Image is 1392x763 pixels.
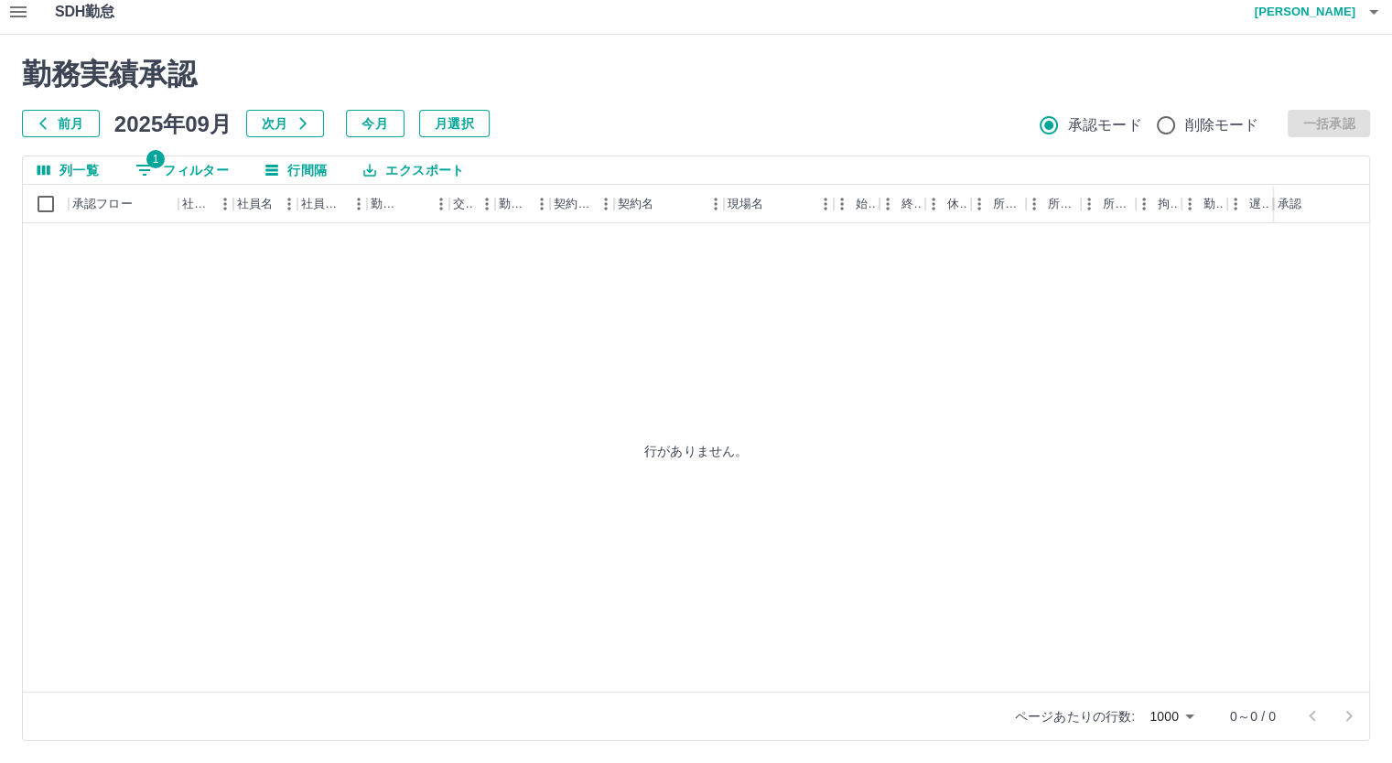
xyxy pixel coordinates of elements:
div: 社員区分 [297,185,367,223]
span: 削除モード [1185,114,1259,136]
div: 現場名 [724,185,834,223]
button: 前月 [22,110,100,137]
p: ページあたりの行数: [1015,707,1135,725]
div: 社員番号 [182,185,211,223]
span: 承認モード [1068,114,1142,136]
div: 契約コード [550,185,614,223]
button: メニュー [812,190,839,218]
div: 勤務 [1203,185,1224,223]
button: 次月 [246,110,324,137]
div: 勤務 [1182,185,1227,223]
div: 承認フロー [72,185,133,223]
div: 拘束 [1136,185,1182,223]
div: 承認 [1274,185,1369,223]
div: 所定休憩 [1103,185,1132,223]
div: 所定開始 [993,185,1022,223]
div: 所定開始 [971,185,1026,223]
div: 終業 [901,185,922,223]
button: フィルター表示 [121,156,243,184]
h5: 2025年09月 [114,110,232,137]
h2: 勤務実績承認 [22,57,1370,91]
div: 休憩 [925,185,971,223]
button: メニュー [345,190,372,218]
div: 社員番号 [178,185,233,223]
div: 契約名 [614,185,724,223]
div: 交通費 [449,185,495,223]
div: 始業 [834,185,879,223]
button: メニュー [275,190,303,218]
button: メニュー [211,190,239,218]
p: 0～0 / 0 [1230,707,1276,725]
button: メニュー [473,190,501,218]
div: 承認 [1278,185,1301,223]
div: 拘束 [1158,185,1178,223]
button: メニュー [427,190,455,218]
div: 現場名 [728,185,763,223]
div: 社員名 [237,185,273,223]
div: 勤務区分 [495,185,550,223]
div: 勤務日 [371,185,402,223]
div: 遅刻等 [1249,185,1269,223]
button: メニュー [702,190,729,218]
div: 勤務日 [367,185,449,223]
button: メニュー [592,190,620,218]
button: 月選択 [419,110,490,137]
button: メニュー [528,190,556,218]
button: エクスポート [349,156,479,184]
div: 契約コード [554,185,592,223]
div: 休憩 [947,185,967,223]
div: 1000 [1142,704,1201,730]
div: 行がありません。 [23,223,1369,679]
div: 社員名 [233,185,297,223]
div: 所定終業 [1026,185,1081,223]
button: 行間隔 [251,156,341,184]
button: 列選択 [23,156,113,184]
div: 勤務区分 [499,185,528,223]
div: 遅刻等 [1227,185,1273,223]
div: 社員区分 [301,185,345,223]
div: 承認フロー [69,185,178,223]
div: 所定休憩 [1081,185,1136,223]
div: 交通費 [453,185,473,223]
div: 契約名 [618,185,653,223]
div: 終業 [879,185,925,223]
span: 1 [146,150,165,168]
button: ソート [402,191,427,217]
button: 今月 [346,110,405,137]
div: 所定終業 [1048,185,1077,223]
div: 始業 [856,185,876,223]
